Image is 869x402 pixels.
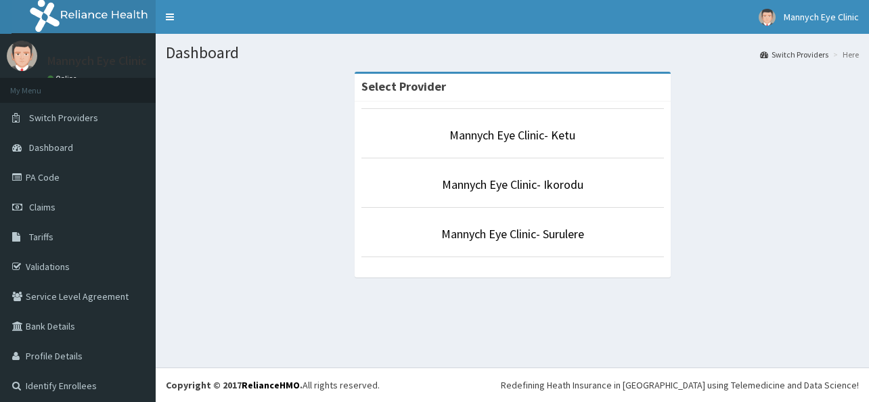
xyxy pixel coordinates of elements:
[760,49,828,60] a: Switch Providers
[242,379,300,391] a: RelianceHMO
[449,127,575,143] a: Mannych Eye Clinic- Ketu
[361,79,446,94] strong: Select Provider
[784,11,859,23] span: Mannych Eye Clinic
[830,49,859,60] li: Here
[501,378,859,392] div: Redefining Heath Insurance in [GEOGRAPHIC_DATA] using Telemedicine and Data Science!
[441,226,584,242] a: Mannych Eye Clinic- Surulere
[759,9,776,26] img: User Image
[7,41,37,71] img: User Image
[47,55,147,67] p: Mannych Eye Clinic
[29,112,98,124] span: Switch Providers
[29,231,53,243] span: Tariffs
[166,44,859,62] h1: Dashboard
[47,74,80,83] a: Online
[442,177,583,192] a: Mannych Eye Clinic- Ikorodu
[156,367,869,402] footer: All rights reserved.
[29,201,55,213] span: Claims
[166,379,303,391] strong: Copyright © 2017 .
[29,141,73,154] span: Dashboard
